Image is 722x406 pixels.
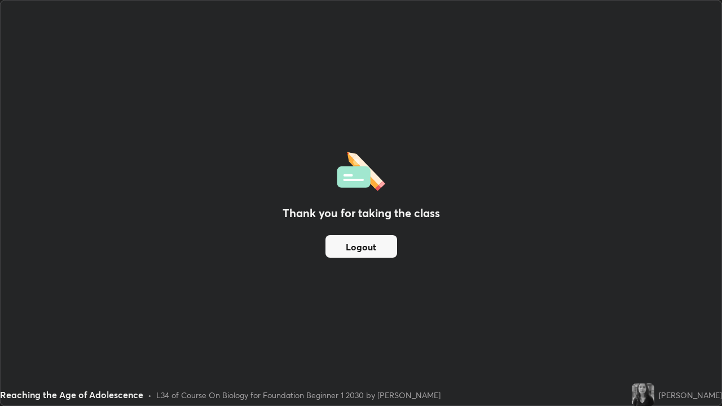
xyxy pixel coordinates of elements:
div: L34 of Course On Biology for Foundation Beginner 1 2030 by [PERSON_NAME] [156,389,441,401]
div: • [148,389,152,401]
img: offlineFeedback.1438e8b3.svg [337,148,385,191]
div: [PERSON_NAME] [659,389,722,401]
button: Logout [325,235,397,258]
h2: Thank you for taking the class [283,205,440,222]
img: 2df87db53ac1454a849eb0091befa1e4.jpg [632,383,654,406]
